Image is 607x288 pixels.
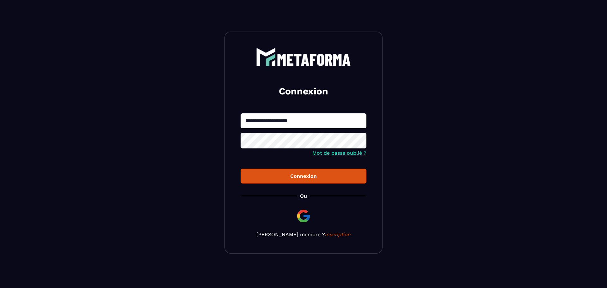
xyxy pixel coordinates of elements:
p: [PERSON_NAME] membre ? [241,231,366,237]
button: Connexion [241,169,366,183]
p: Ou [300,193,307,199]
div: Connexion [246,173,361,179]
img: google [296,208,311,224]
img: logo [256,48,351,66]
a: Mot de passe oublié ? [312,150,366,156]
a: Inscription [325,231,351,237]
a: logo [241,48,366,66]
h2: Connexion [248,85,359,98]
